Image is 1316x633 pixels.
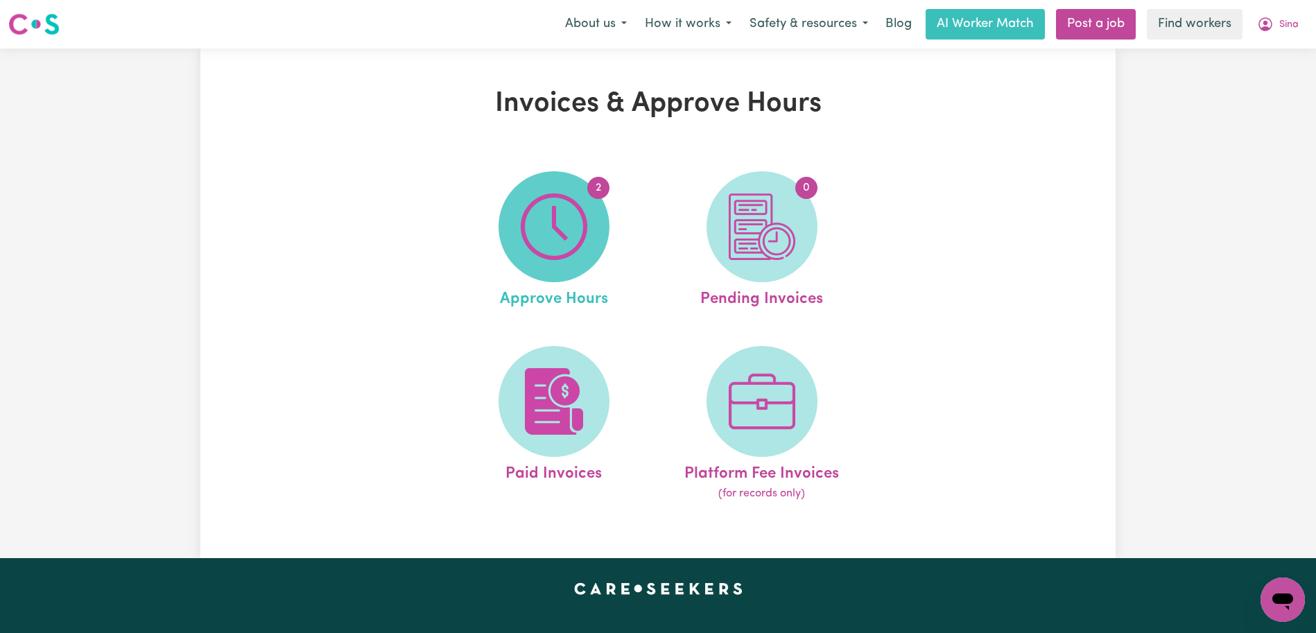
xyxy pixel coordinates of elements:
[700,282,823,311] span: Pending Invoices
[1279,17,1299,33] span: Sina
[8,8,60,40] a: Careseekers logo
[505,457,602,486] span: Paid Invoices
[926,9,1045,40] a: AI Worker Match
[1248,10,1308,39] button: My Account
[361,87,955,121] h1: Invoices & Approve Hours
[574,583,743,594] a: Careseekers home page
[500,282,608,311] span: Approve Hours
[877,9,920,40] a: Blog
[718,485,805,502] span: (for records only)
[741,10,877,39] button: Safety & resources
[1261,578,1305,622] iframe: Button to launch messaging window
[587,177,609,199] span: 2
[454,171,654,311] a: Approve Hours
[795,177,817,199] span: 0
[454,346,654,503] a: Paid Invoices
[1056,9,1136,40] a: Post a job
[662,346,862,503] a: Platform Fee Invoices(for records only)
[684,457,839,486] span: Platform Fee Invoices
[662,171,862,311] a: Pending Invoices
[636,10,741,39] button: How it works
[8,12,60,37] img: Careseekers logo
[1147,9,1243,40] a: Find workers
[556,10,636,39] button: About us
